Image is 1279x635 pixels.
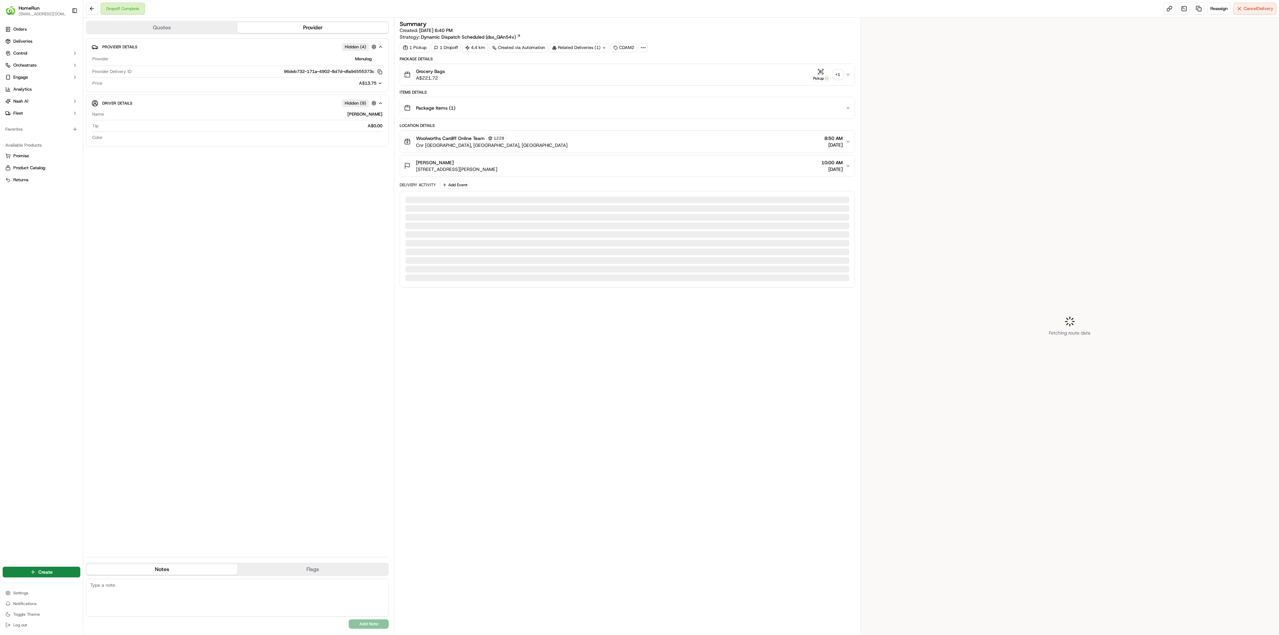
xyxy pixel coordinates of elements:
div: Related Deliveries (1) [549,43,609,52]
div: Delivery Activity [400,182,436,188]
button: Log out [3,620,80,630]
button: 96deb732-171a-4902-8d7d-dfa94555373c [284,69,382,75]
span: Color [92,135,103,141]
button: Driver DetailsHidden (9) [92,98,383,109]
span: Driver Details [102,101,132,106]
button: HomeRunHomeRun[EMAIL_ADDRESS][DOMAIN_NAME] [3,3,69,19]
span: Provider Delivery ID [92,69,132,75]
button: Grocery BagsA$221.72Pickup+1 [400,64,854,85]
button: Returns [3,175,80,185]
span: Name [92,111,104,117]
span: Product Catalog [13,165,45,171]
span: 8:50 AM [824,135,843,142]
button: Provider DetailsHidden (4) [92,41,383,52]
span: A$13.75 [359,80,376,86]
span: [STREET_ADDRESS][PERSON_NAME] [416,166,497,173]
button: Pickup [811,68,831,81]
span: Fetching route data [1049,329,1090,336]
button: Settings [3,588,80,598]
span: Engage [13,74,28,80]
span: 10:00 AM [821,159,843,166]
button: Control [3,48,80,59]
a: Dynamic Dispatch Scheduled (dss_QAn54v) [421,34,521,40]
div: CDAM2 [611,43,637,52]
h3: Summary [400,21,427,27]
span: Deliveries [13,38,32,44]
button: Reassign [1207,3,1231,15]
button: Notes [87,564,237,575]
span: Orchestrate [13,62,37,68]
button: Nash AI [3,96,80,107]
a: Analytics [3,84,80,95]
span: Menulog [355,56,372,62]
button: Flags [237,564,388,575]
span: [DATE] 6:40 PM [419,27,453,33]
span: Settings [13,590,28,596]
span: [DATE] [824,142,843,148]
a: Created via Automation [489,43,548,52]
span: Package Items ( 1 ) [416,105,455,111]
button: Fleet [3,108,80,119]
button: Engage [3,72,80,83]
span: Tip [92,123,99,129]
div: + 1 [833,70,843,79]
button: Toggle Theme [3,610,80,619]
a: Promise [5,153,78,159]
span: [PERSON_NAME] [416,159,454,166]
span: Dynamic Dispatch Scheduled (dss_QAn54v) [421,34,516,40]
div: Strategy: [400,34,521,40]
span: Created: [400,27,453,34]
div: Available Products [3,140,80,151]
div: 1 Dropoff [431,43,461,52]
span: Orders [13,26,27,32]
span: Hidden ( 9 ) [345,100,366,106]
span: Fleet [13,110,23,116]
div: Location Details [400,123,855,128]
span: Hidden ( 4 ) [345,44,366,50]
span: Provider Details [102,44,137,50]
button: Woolworths Cardiff Online Team1228Cnr [GEOGRAPHIC_DATA], [GEOGRAPHIC_DATA], [GEOGRAPHIC_DATA]8:50... [400,131,854,153]
span: Provider [92,56,109,62]
a: Deliveries [3,36,80,47]
div: Package Details [400,56,855,62]
span: Promise [13,153,29,159]
div: Items Details [400,90,855,95]
div: 1 Pickup [400,43,430,52]
span: Create [38,569,53,575]
span: Toggle Theme [13,612,40,617]
span: Woolworths Cardiff Online Team [416,135,485,142]
button: [EMAIL_ADDRESS][DOMAIN_NAME] [19,11,66,17]
span: Nash AI [13,98,28,104]
button: Notifications [3,599,80,608]
span: Cancel Delivery [1244,6,1273,12]
span: 1228 [494,136,504,141]
button: Quotes [87,22,237,33]
div: 4.4 km [462,43,488,52]
div: Pickup [811,76,831,81]
button: HomeRun [19,5,40,11]
span: Reassign [1210,6,1228,12]
div: [PERSON_NAME] [107,111,382,117]
span: Notifications [13,601,37,606]
span: Price [92,80,102,86]
div: Favorites [3,124,80,135]
span: Control [13,50,27,56]
span: [DATE] [821,166,843,173]
button: Package Items (1) [400,97,854,119]
img: HomeRun [5,5,16,16]
button: Product Catalog [3,163,80,173]
button: [PERSON_NAME][STREET_ADDRESS][PERSON_NAME]10:00 AM[DATE] [400,155,854,177]
button: Orchestrate [3,60,80,71]
a: Orders [3,24,80,35]
button: CancelDelivery [1233,3,1276,15]
span: Analytics [13,86,32,92]
a: Product Catalog [5,165,78,171]
span: Grocery Bags [416,68,445,75]
button: Pickup+1 [811,68,843,81]
button: Hidden (4) [342,43,378,51]
button: Hidden (9) [342,99,378,107]
span: A$221.72 [416,75,445,81]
